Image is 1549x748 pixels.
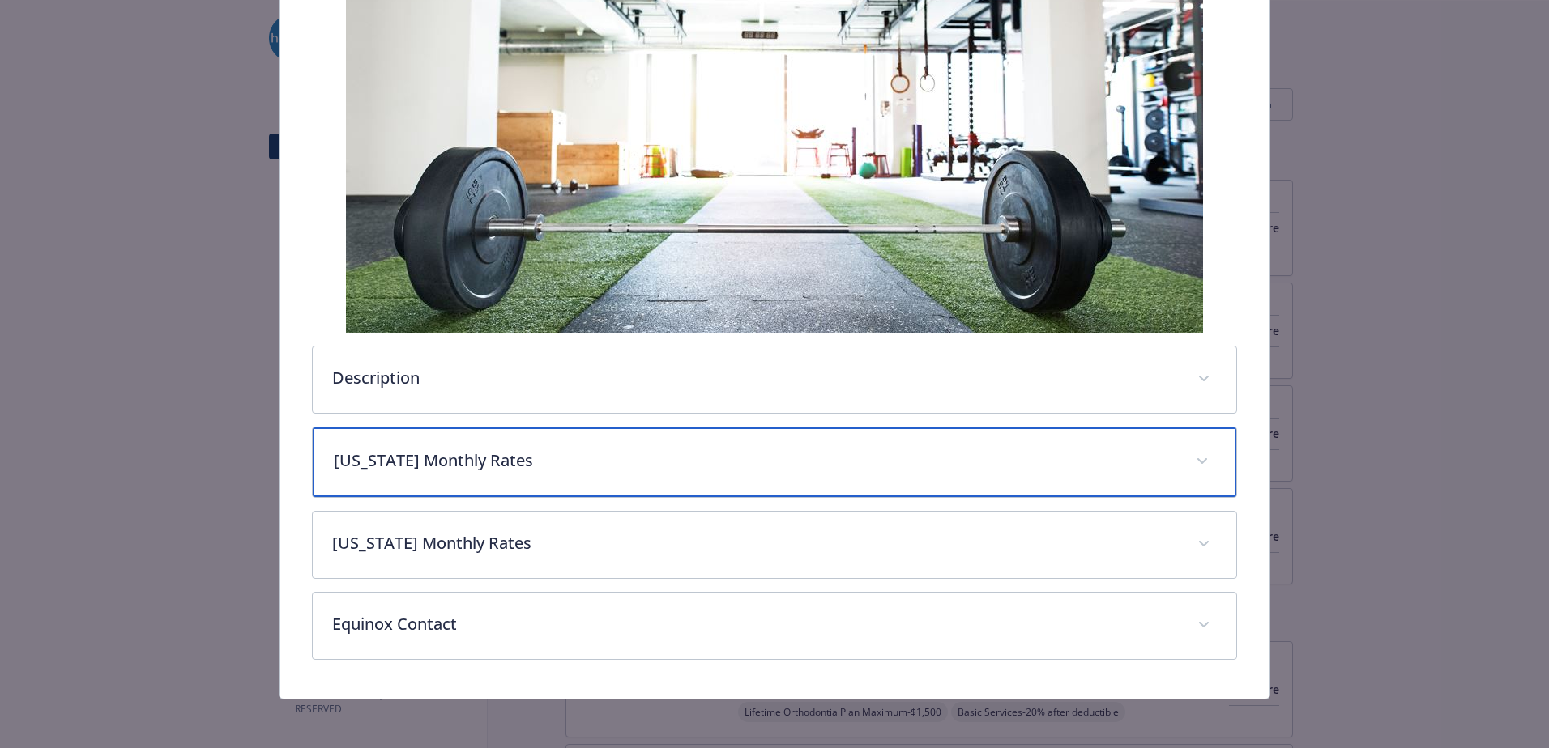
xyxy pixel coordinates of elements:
[334,448,1176,473] p: [US_STATE] Monthly Rates
[313,593,1236,659] div: Equinox Contact
[332,612,1178,636] p: Equinox Contact
[332,531,1178,555] p: [US_STATE] Monthly Rates
[313,512,1236,578] div: [US_STATE] Monthly Rates
[313,346,1236,413] div: Description
[332,366,1178,390] p: Description
[313,427,1236,497] div: [US_STATE] Monthly Rates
